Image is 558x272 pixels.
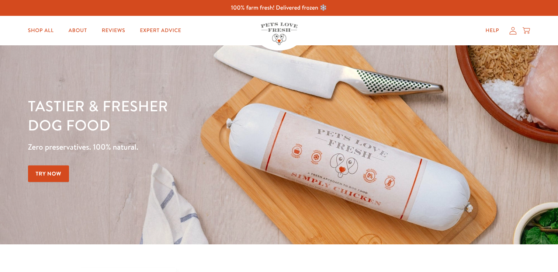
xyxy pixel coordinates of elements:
img: Pets Love Fresh [261,22,298,45]
a: Reviews [96,23,131,38]
a: Try Now [28,165,69,182]
h1: Tastier & fresher dog food [28,96,363,135]
p: Zero preservatives. 100% natural. [28,140,363,154]
a: Shop All [22,23,60,38]
a: Help [480,23,505,38]
a: About [63,23,93,38]
a: Expert Advice [134,23,187,38]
